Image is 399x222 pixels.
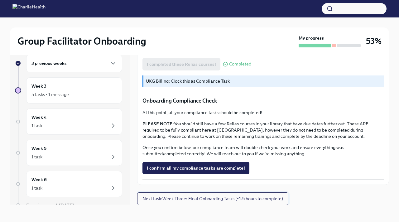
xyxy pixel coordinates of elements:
p: At this point, all your compliance tasks should be completed! [142,109,384,116]
span: I confirm all my compliance tasks are complete! [147,165,245,171]
a: Week 61 task [15,171,122,197]
strong: My progress [299,35,324,41]
p: Once you confirm below, our compliance team will double check your work and ensure everything was... [142,144,384,157]
h6: Week 4 [31,114,47,121]
div: 5 tasks • 1 message [31,91,69,98]
strong: PLEASE NOTE: [142,121,174,127]
span: Next task : Week Three: Final Onboarding Tasks (~1.5 hours to complete) [142,195,283,202]
h3: 53% [366,36,382,47]
strong: [DATE] [59,202,74,208]
h6: 3 previous weeks [31,60,67,67]
a: Week 41 task [15,109,122,135]
button: I confirm all my compliance tasks are complete! [142,162,249,174]
span: Experience ends [26,202,74,208]
h6: Week 6 [31,176,47,183]
span: Completed [229,62,251,66]
div: 3 previous weeks [26,54,122,72]
p: You should still have a few Relias courses in your library that have due dates further out. These... [142,121,384,139]
p: Onboarding Compliance Check [142,97,384,104]
div: 1 task [31,154,42,160]
button: Next task:Week Three: Final Onboarding Tasks (~1.5 hours to complete) [137,192,288,205]
h2: Group Facilitator Onboarding [17,35,146,47]
h6: Week 3 [31,83,46,89]
div: 1 task [31,123,42,129]
img: CharlieHealth [12,4,46,14]
h6: Week 5 [31,145,46,152]
a: Week 51 task [15,140,122,166]
a: Week 35 tasks • 1 message [15,77,122,104]
p: UKG Billing: Clock this as Compliance Task [146,78,381,84]
div: 1 task [31,185,42,191]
